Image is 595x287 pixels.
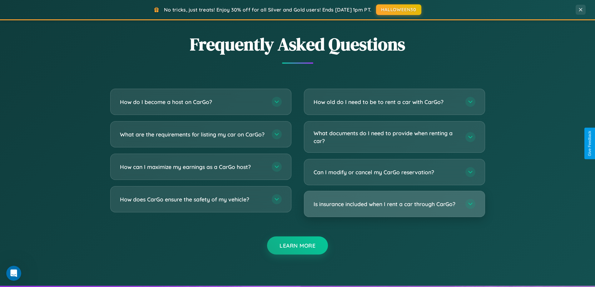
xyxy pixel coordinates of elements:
[376,4,421,15] button: HALLOWEEN30
[120,195,265,203] h3: How does CarGo ensure the safety of my vehicle?
[120,163,265,171] h3: How can I maximize my earnings as a CarGo host?
[314,129,459,145] h3: What documents do I need to provide when renting a car?
[267,236,328,255] button: Learn More
[314,168,459,176] h3: Can I modify or cancel my CarGo reservation?
[120,98,265,106] h3: How do I become a host on CarGo?
[6,266,21,281] iframe: Intercom live chat
[314,200,459,208] h3: Is insurance included when I rent a car through CarGo?
[314,98,459,106] h3: How old do I need to be to rent a car with CarGo?
[588,131,592,156] div: Give Feedback
[120,131,265,138] h3: What are the requirements for listing my car on CarGo?
[164,7,371,13] span: No tricks, just treats! Enjoy 30% off for all Silver and Gold users! Ends [DATE] 1pm PT.
[110,32,485,56] h2: Frequently Asked Questions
